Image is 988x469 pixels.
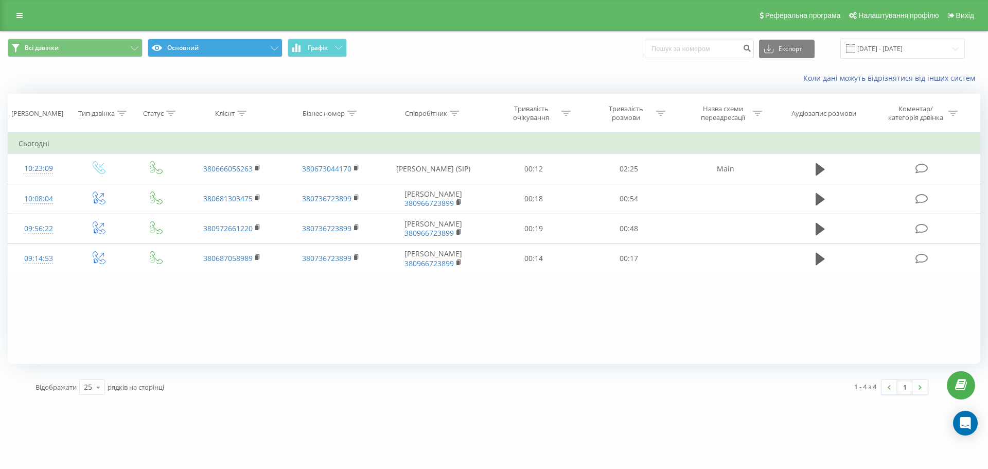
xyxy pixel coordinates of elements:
td: 00:17 [581,244,676,273]
a: 1 [897,380,912,394]
td: 00:14 [486,244,581,273]
td: 00:18 [486,184,581,214]
div: 09:14:53 [19,249,59,269]
button: Всі дзвінки [8,39,143,57]
div: [PERSON_NAME] [11,109,63,118]
div: Open Intercom Messenger [953,411,978,436]
td: 00:19 [486,214,581,244]
a: 380687058989 [203,253,253,263]
a: 380966723899 [404,198,454,208]
div: 1 - 4 з 4 [854,381,876,392]
a: 380966723899 [404,258,454,268]
td: 00:54 [581,184,676,214]
td: 02:25 [581,154,676,184]
span: Всі дзвінки [25,44,59,52]
div: 09:56:22 [19,219,59,239]
span: Вихід [956,11,974,20]
div: Аудіозапис розмови [791,109,856,118]
a: 380681303475 [203,194,253,203]
div: Бізнес номер [303,109,345,118]
input: Пошук за номером [645,40,754,58]
button: Графік [288,39,347,57]
a: 380966723899 [404,228,454,238]
span: Налаштування профілю [858,11,939,20]
span: рядків на сторінці [108,383,164,392]
a: 380736723899 [302,223,351,233]
div: Статус [143,109,164,118]
span: Реферальна програма [765,11,841,20]
div: Тривалість розмови [598,105,654,122]
a: Коли дані можуть відрізнятися вiд інших систем [803,73,980,83]
span: Графік [308,44,328,51]
a: 380736723899 [302,194,351,203]
div: Тип дзвінка [78,109,115,118]
a: 380972661220 [203,223,253,233]
span: Відображати [36,383,77,392]
a: 380673044170 [302,164,351,173]
td: 00:48 [581,214,676,244]
td: Main [676,154,775,184]
div: Співробітник [405,109,447,118]
div: 25 [84,382,92,392]
div: Клієнт [215,109,235,118]
a: 380666056263 [203,164,253,173]
td: [PERSON_NAME] (SIP) [380,154,486,184]
button: Основний [148,39,283,57]
div: Коментар/категорія дзвінка [886,105,946,122]
a: 380736723899 [302,253,351,263]
div: Назва схеми переадресації [695,105,750,122]
td: 00:12 [486,154,581,184]
td: [PERSON_NAME] [380,184,486,214]
td: [PERSON_NAME] [380,244,486,273]
div: 10:23:09 [19,159,59,179]
button: Експорт [759,40,815,58]
td: Сьогодні [8,133,980,154]
div: 10:08:04 [19,189,59,209]
td: [PERSON_NAME] [380,214,486,244]
div: Тривалість очікування [504,105,559,122]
